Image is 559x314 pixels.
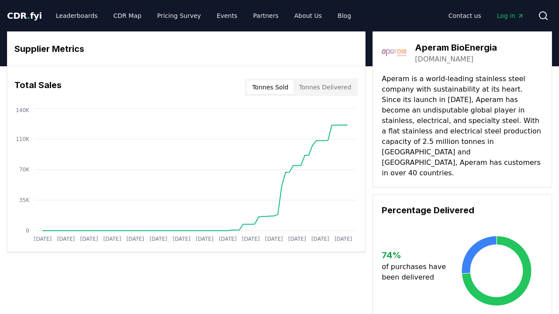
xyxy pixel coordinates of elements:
span: CDR fyi [7,10,42,21]
p: of purchases have been delivered [382,262,450,283]
button: Tonnes Delivered [293,80,356,94]
button: Tonnes Sold [247,80,293,94]
tspan: 70K [19,167,30,173]
a: Events [210,8,244,24]
a: Partners [246,8,286,24]
a: Blog [331,8,358,24]
tspan: [DATE] [149,236,167,242]
h3: Percentage Delivered [382,204,543,217]
a: About Us [287,8,329,24]
tspan: [DATE] [311,236,329,242]
tspan: 110K [16,136,30,142]
tspan: [DATE] [34,236,52,242]
tspan: [DATE] [126,236,144,242]
a: CDR Map [107,8,148,24]
tspan: [DATE] [242,236,260,242]
tspan: [DATE] [288,236,306,242]
a: [DOMAIN_NAME] [415,54,473,65]
a: CDR.fyi [7,10,42,22]
h3: 74 % [382,249,450,262]
tspan: 35K [19,197,30,203]
tspan: [DATE] [57,236,75,242]
span: Log in [497,11,524,20]
h3: Supplier Metrics [14,42,358,55]
tspan: [DATE] [196,236,214,242]
nav: Main [442,8,531,24]
tspan: 0 [26,228,29,234]
tspan: [DATE] [335,236,352,242]
tspan: 140K [16,107,30,113]
a: Pricing Survey [150,8,208,24]
tspan: [DATE] [265,236,283,242]
tspan: [DATE] [219,236,237,242]
h3: Aperam BioEnergia [415,41,497,54]
img: Aperam BioEnergia-logo [382,41,406,65]
a: Log in [490,8,531,24]
nav: Main [49,8,358,24]
span: . [27,10,30,21]
a: Contact us [442,8,488,24]
tspan: [DATE] [173,236,190,242]
tspan: [DATE] [104,236,121,242]
a: Leaderboards [49,8,105,24]
h3: Total Sales [14,78,62,96]
tspan: [DATE] [80,236,98,242]
p: Aperam is a world-leading stainless steel company with sustainability at its heart. Since its lau... [382,74,543,178]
